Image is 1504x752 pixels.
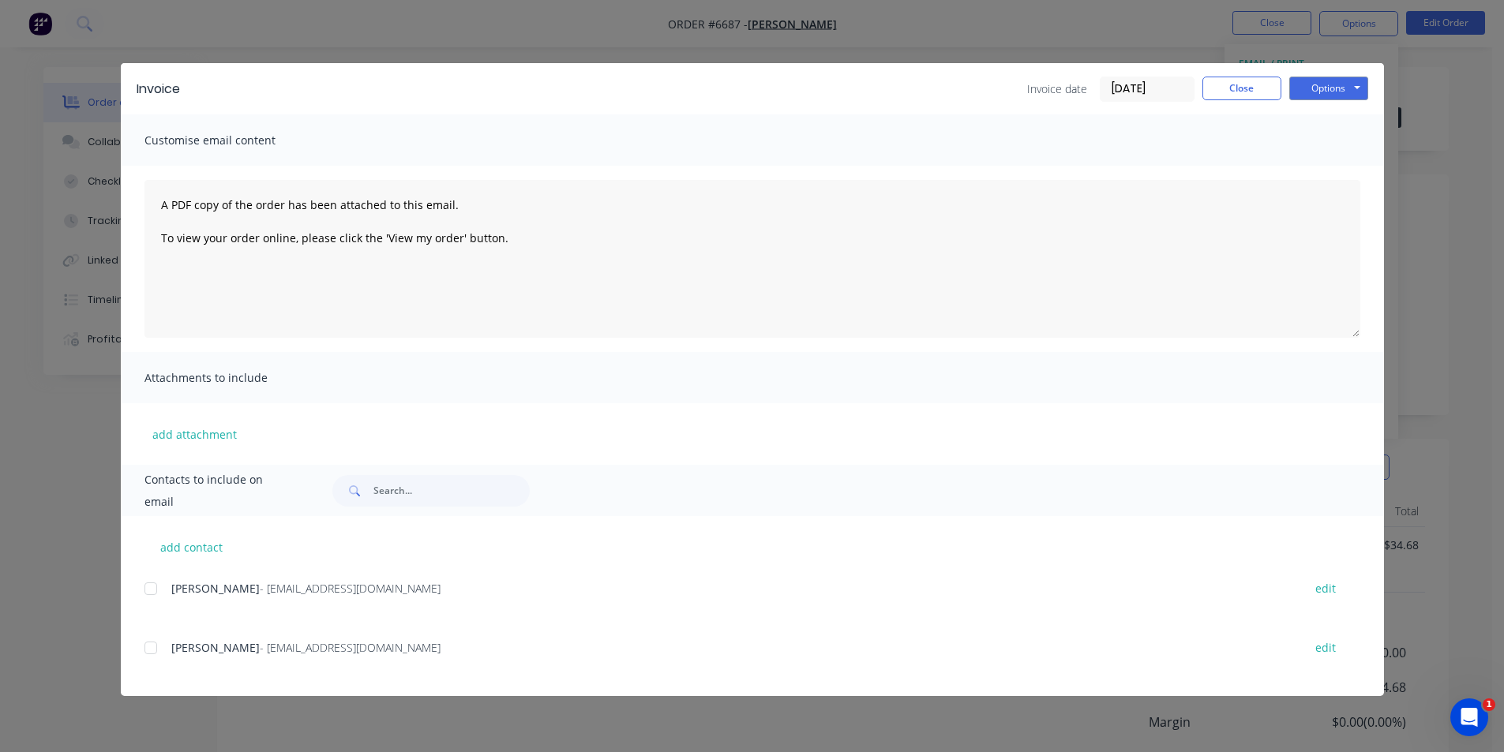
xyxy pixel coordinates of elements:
[1306,578,1345,599] button: edit
[1027,80,1087,97] span: Invoice date
[144,180,1360,338] textarea: A PDF copy of the order has been attached to this email. To view your order online, please click ...
[1483,698,1495,711] span: 1
[144,422,245,446] button: add attachment
[1306,637,1345,658] button: edit
[260,581,441,596] span: - [EMAIL_ADDRESS][DOMAIN_NAME]
[171,581,260,596] span: [PERSON_NAME]
[144,469,294,513] span: Contacts to include on email
[1289,77,1368,100] button: Options
[1450,698,1488,736] iframe: Intercom live chat
[1202,77,1281,100] button: Close
[373,475,530,507] input: Search...
[144,129,318,152] span: Customise email content
[144,535,239,559] button: add contact
[260,640,441,655] span: - [EMAIL_ADDRESS][DOMAIN_NAME]
[137,80,180,99] div: Invoice
[144,367,318,389] span: Attachments to include
[171,640,260,655] span: [PERSON_NAME]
